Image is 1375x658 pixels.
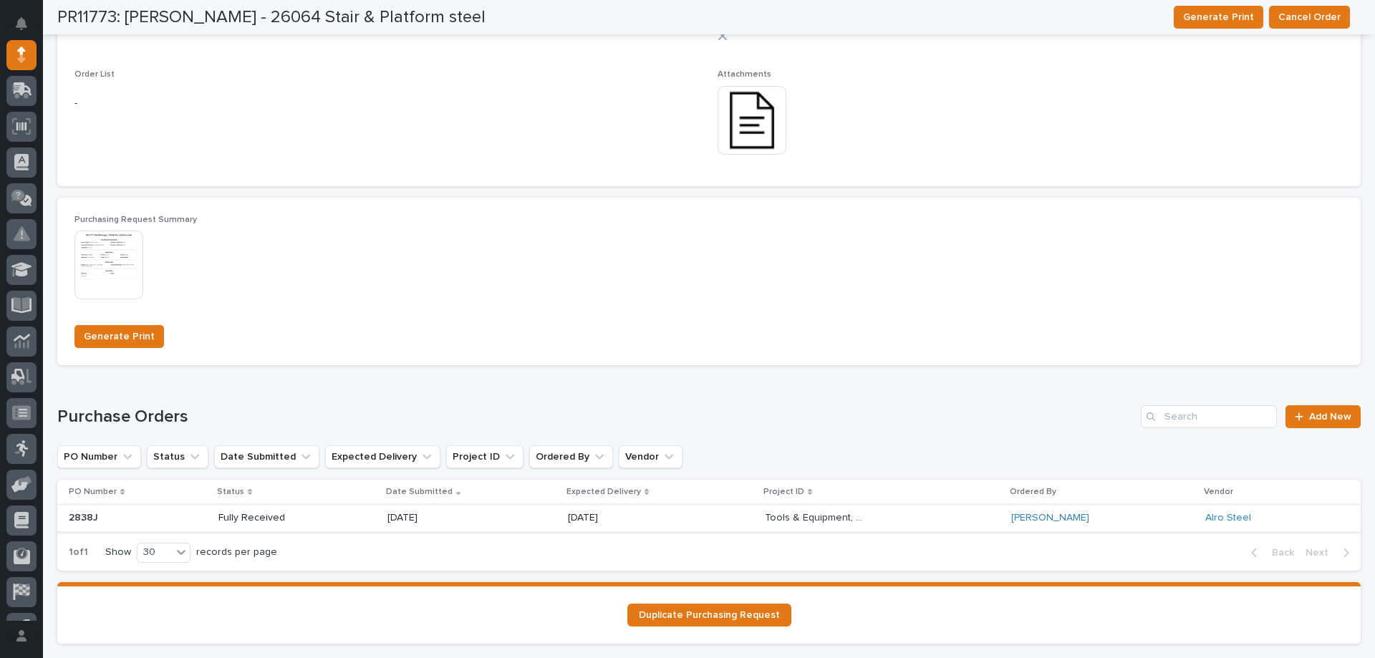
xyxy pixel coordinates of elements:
p: - [74,96,700,111]
button: Generate Print [1174,6,1263,29]
h2: PR11773: [PERSON_NAME] - 26064 Stair & Platform steel [57,7,486,28]
p: Status [217,484,244,500]
span: Generate Print [1183,9,1254,26]
p: Fully Received [218,512,321,524]
p: 2838J [69,509,101,524]
div: 30 [137,545,172,560]
span: Duplicate Purchasing Request [639,610,780,620]
p: [DATE] [387,512,490,524]
p: Vendor [1204,484,1233,500]
button: Status [147,445,208,468]
p: Tools & Equipment, 25144, 26064, 26677 [765,509,870,524]
span: Cancel Order [1278,9,1341,26]
button: Cancel Order [1269,6,1350,29]
button: Expected Delivery [325,445,440,468]
a: Duplicate Purchasing Request [627,604,791,626]
p: 1 of 1 [57,535,100,570]
a: Alro Steel [1205,512,1251,524]
a: Add New [1285,405,1361,428]
span: Order List [74,70,115,79]
input: Search [1141,405,1277,428]
p: Date Submitted [386,484,453,500]
p: Project ID [763,484,804,500]
button: Vendor [619,445,682,468]
p: Show [105,546,131,558]
p: records per page [196,546,277,558]
div: Notifications [18,17,37,40]
tr: 2838J2838J Fully Received[DATE][DATE]Tools & Equipment, 25144, 26064, 26677Tools & Equipment, 251... [57,505,1361,531]
span: Back [1263,546,1294,559]
button: Back [1240,546,1300,559]
p: Expected Delivery [566,484,641,500]
span: Add New [1309,412,1351,422]
button: Date Submitted [214,445,319,468]
button: Next [1300,546,1361,559]
button: Generate Print [74,325,164,348]
span: Purchasing Request Summary [74,216,197,224]
button: Notifications [6,9,37,39]
span: Next [1306,546,1337,559]
p: [DATE] [568,512,670,524]
span: Generate Print [84,328,155,345]
p: Ordered By [1010,484,1056,500]
button: Ordered By [529,445,613,468]
a: [PERSON_NAME] [1011,512,1089,524]
h1: Purchase Orders [57,407,1135,427]
span: Attachments [718,70,771,79]
button: PO Number [57,445,141,468]
button: Project ID [446,445,524,468]
p: PO Number [69,484,117,500]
